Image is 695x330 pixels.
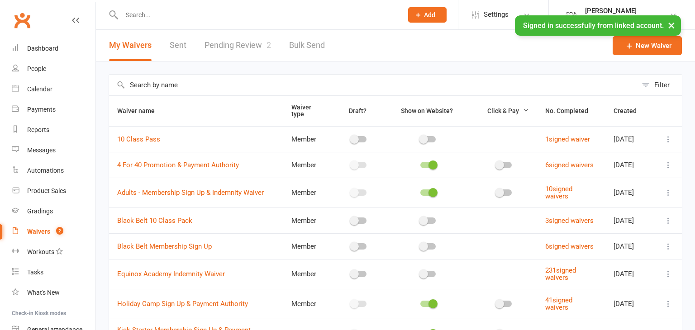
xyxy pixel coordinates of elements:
input: Search by name [109,75,637,95]
button: Click & Pay [479,105,529,116]
div: [PERSON_NAME] [585,7,670,15]
a: Messages [12,140,95,160]
span: 2 [56,227,63,235]
div: People [27,65,46,72]
th: No. Completed [537,96,605,126]
a: Automations [12,160,95,181]
a: 4 For 40 Promotion & Payment Authority [117,161,239,169]
a: New Waiver [613,36,682,55]
td: Member [283,289,333,319]
a: Bulk Send [289,30,325,61]
div: Gradings [27,207,53,215]
a: 41signed waivers [545,296,572,312]
div: Automations [27,167,64,174]
td: Member [283,207,333,233]
a: 6signed waivers [545,242,594,250]
a: Tasks [12,262,95,283]
button: Add [408,7,447,23]
a: Clubworx [11,9,33,32]
a: 6signed waivers [545,161,594,169]
a: Sent [170,30,186,61]
div: Waivers [27,228,50,235]
td: [DATE] [605,178,655,207]
th: Waiver type [283,96,333,126]
td: Member [283,259,333,289]
a: 10signed waivers [545,185,572,201]
a: 3signed waivers [545,217,594,225]
a: Equinox Academy Indemnity Waiver [117,270,225,278]
button: Draft? [341,105,376,116]
button: My Waivers [109,30,152,61]
a: What's New [12,283,95,303]
a: 10 Class Pass [117,135,160,143]
a: Calendar [12,79,95,99]
span: Signed in successfully from linked account. [523,21,664,30]
a: Black Belt Membership Sign Up [117,242,212,250]
input: Search... [119,9,396,21]
span: Show on Website? [401,107,453,114]
td: [DATE] [605,289,655,319]
div: Reports [27,126,49,133]
a: Reports [12,120,95,140]
div: Product Sales [27,187,66,194]
div: Messages [27,146,56,154]
td: Member [283,233,333,259]
td: [DATE] [605,207,655,233]
span: Click & Pay [487,107,519,114]
span: Add [424,11,435,19]
a: Pending Review2 [205,30,271,61]
span: Waiver name [117,107,165,114]
span: Draft? [349,107,367,114]
div: Tasks [27,269,43,276]
td: [DATE] [605,259,655,289]
td: Member [283,152,333,178]
div: Calendar [27,85,52,93]
div: Payments [27,106,56,113]
div: What's New [27,289,60,296]
a: Payments [12,99,95,120]
td: Member [283,126,333,152]
a: 231signed waivers [545,266,576,282]
td: [DATE] [605,152,655,178]
span: 2 [267,40,271,50]
a: Dashboard [12,38,95,59]
a: Product Sales [12,181,95,201]
div: Dashboard [27,45,58,52]
span: Settings [484,5,509,25]
a: People [12,59,95,79]
a: Gradings [12,201,95,222]
button: Show on Website? [393,105,463,116]
button: Filter [637,75,682,95]
button: Created [614,105,647,116]
div: Equinox Martial Arts Academy [585,15,670,23]
td: [DATE] [605,233,655,259]
div: Workouts [27,248,54,255]
a: Workouts [12,242,95,262]
a: Black Belt 10 Class Pack [117,217,192,225]
td: [DATE] [605,126,655,152]
a: 1signed waiver [545,135,590,143]
button: Waiver name [117,105,165,116]
td: Member [283,178,333,207]
span: Created [614,107,647,114]
a: Adults - Membership Sign Up & Indemnity Waiver [117,189,264,197]
a: Waivers 2 [12,222,95,242]
img: thumb_image1734071481.png [562,6,581,24]
div: Filter [654,80,670,90]
a: Holiday Camp Sign Up & Payment Authority [117,300,248,308]
button: × [663,15,680,35]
